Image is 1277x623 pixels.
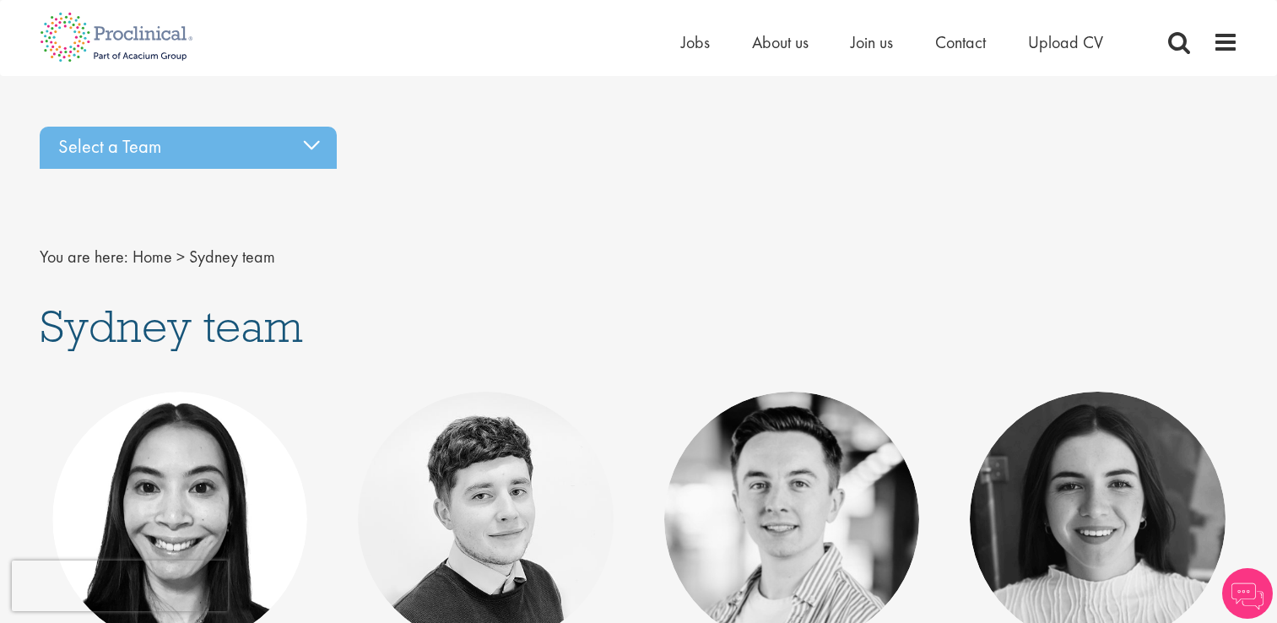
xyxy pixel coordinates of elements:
span: Sydney team [189,246,275,268]
img: Chatbot [1222,568,1273,619]
a: About us [752,31,809,53]
a: breadcrumb link [133,246,172,268]
iframe: reCAPTCHA [12,561,228,611]
span: You are here: [40,246,128,268]
span: > [176,246,185,268]
a: Contact [935,31,986,53]
span: Sydney team [40,297,303,355]
a: Upload CV [1028,31,1103,53]
a: Jobs [681,31,710,53]
a: Join us [851,31,893,53]
div: Select a Team [40,127,337,169]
